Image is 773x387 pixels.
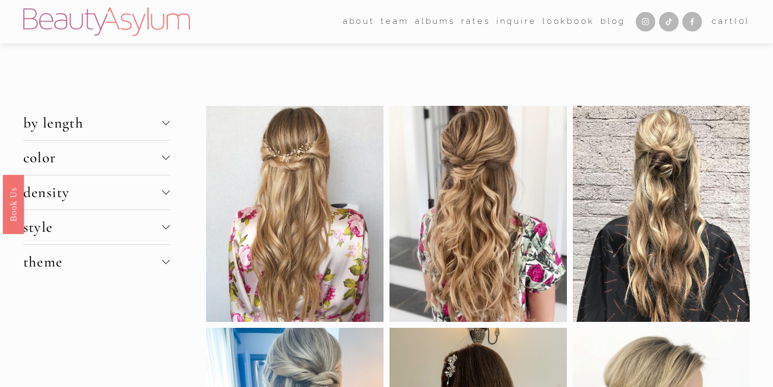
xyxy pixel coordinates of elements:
a: Book Us [3,174,24,233]
button: color [23,141,170,175]
a: Inquire [496,14,536,30]
button: density [23,175,170,210]
a: TikTok [659,12,679,31]
span: 0 [739,16,746,26]
a: Blog [600,14,625,30]
span: color [23,149,162,167]
span: ( ) [734,16,750,26]
a: folder dropdown [343,14,375,30]
a: albums [415,14,455,30]
img: Beauty Asylum | Bridal Hair &amp; Makeup Charlotte &amp; Atlanta [23,8,190,36]
span: density [23,183,162,201]
a: Rates [461,14,490,30]
span: team [381,14,408,29]
span: theme [23,253,162,271]
span: about [343,14,375,29]
span: by length [23,114,162,132]
a: Lookbook [542,14,595,30]
a: folder dropdown [381,14,408,30]
a: 0 items in cart [712,14,750,29]
a: Facebook [682,12,702,31]
a: Instagram [636,12,655,31]
button: theme [23,245,170,279]
button: style [23,210,170,244]
button: by length [23,106,170,140]
span: style [23,218,162,236]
